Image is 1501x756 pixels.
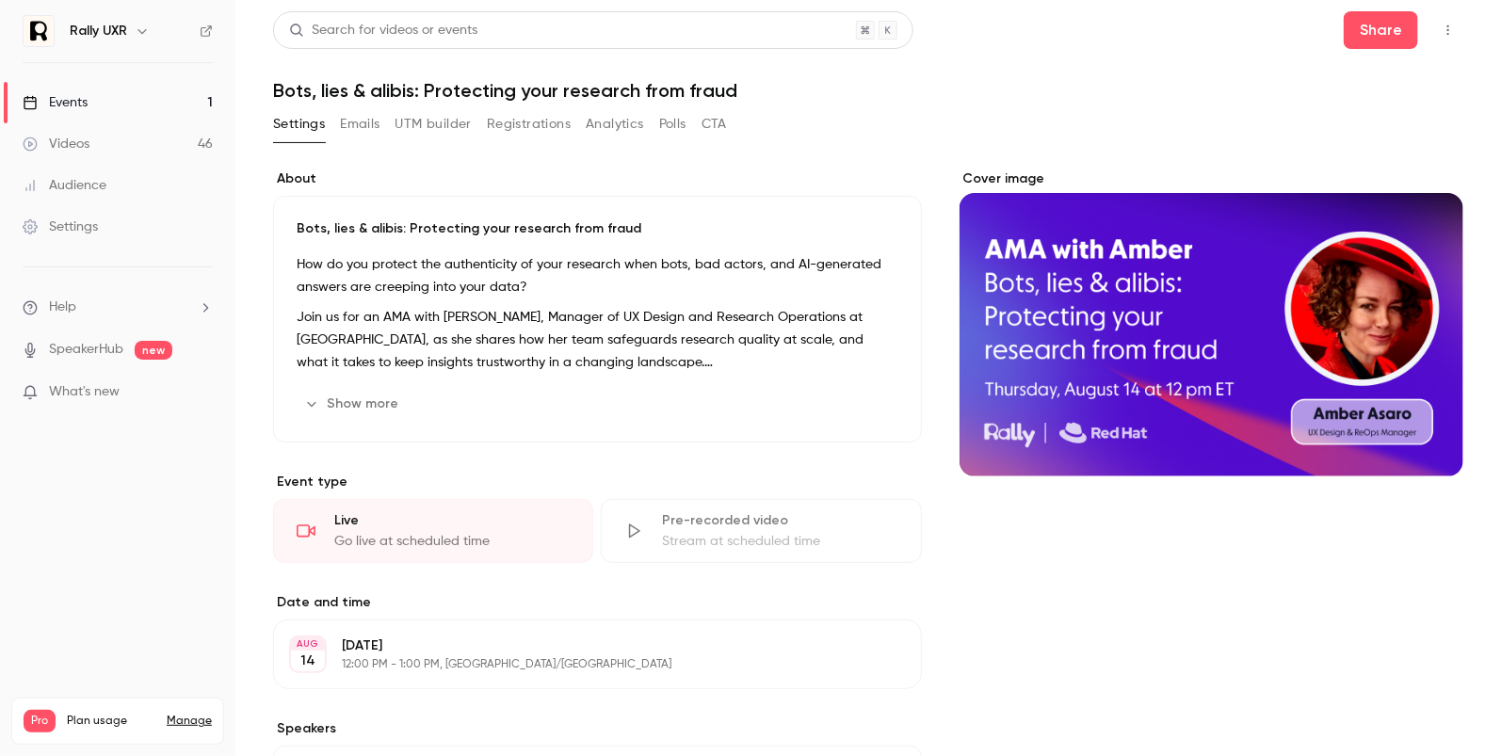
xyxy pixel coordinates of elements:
[273,593,922,612] label: Date and time
[49,298,76,317] span: Help
[297,389,410,419] button: Show more
[342,657,822,672] p: 12:00 PM - 1:00 PM, [GEOGRAPHIC_DATA]/[GEOGRAPHIC_DATA]
[334,511,570,530] div: Live
[190,384,213,401] iframe: Noticeable Trigger
[395,109,472,139] button: UTM builder
[23,217,98,236] div: Settings
[340,109,379,139] button: Emails
[23,176,106,195] div: Audience
[135,341,172,360] span: new
[67,714,155,729] span: Plan usage
[70,22,127,40] h6: Rally UXR
[342,636,822,655] p: [DATE]
[662,532,897,551] div: Stream at scheduled time
[960,169,1464,476] section: Cover image
[659,109,686,139] button: Polls
[289,21,477,40] div: Search for videos or events
[273,79,1463,102] h1: Bots, lies & alibis: Protecting your research from fraud
[586,109,644,139] button: Analytics
[960,169,1464,188] label: Cover image
[300,651,315,670] p: 14
[24,710,56,732] span: Pro
[1344,11,1418,49] button: Share
[23,298,213,317] li: help-dropdown-opener
[23,135,89,153] div: Videos
[49,340,123,360] a: SpeakerHub
[49,382,120,402] span: What's new
[297,253,898,298] p: How do you protect the authenticity of your research when bots, bad actors, and AI-generated answ...
[662,511,897,530] div: Pre-recorded video
[601,499,921,563] div: Pre-recorded videoStream at scheduled time
[273,109,325,139] button: Settings
[273,473,922,491] p: Event type
[291,637,325,651] div: AUG
[167,714,212,729] a: Manage
[334,532,570,551] div: Go live at scheduled time
[297,306,898,374] p: Join us for an AMA with [PERSON_NAME], Manager of UX Design and Research Operations at [GEOGRAPHI...
[273,719,922,738] label: Speakers
[273,169,922,188] label: About
[24,16,54,46] img: Rally UXR
[273,499,593,563] div: LiveGo live at scheduled time
[487,109,571,139] button: Registrations
[23,93,88,112] div: Events
[297,219,898,238] p: Bots, lies & alibis: Protecting your research from fraud
[702,109,727,139] button: CTA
